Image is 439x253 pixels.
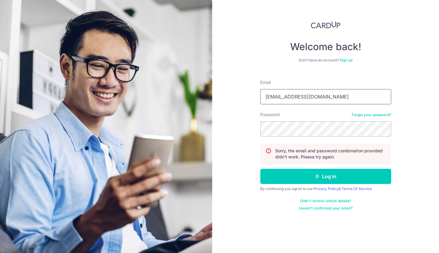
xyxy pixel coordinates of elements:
[299,206,353,211] a: Haven't confirmed your email?
[260,186,391,191] div: By continuing you agree to our &
[342,186,372,191] a: Terms Of Service
[260,79,271,85] label: Email
[260,41,391,53] h4: Welcome back!
[260,169,391,184] button: Log in
[275,148,386,160] p: Sorry, the email and password combination provided didn't work. Please try again.
[300,199,351,203] a: Didn't receive unlock details?
[352,113,391,117] a: Forgot your password?
[260,89,391,104] input: Enter your Email
[260,58,391,63] div: Don’t have an account?
[260,112,280,118] label: Password
[314,186,339,191] a: Privacy Policy
[340,58,353,62] a: Sign up
[311,21,341,29] img: CardUp Logo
